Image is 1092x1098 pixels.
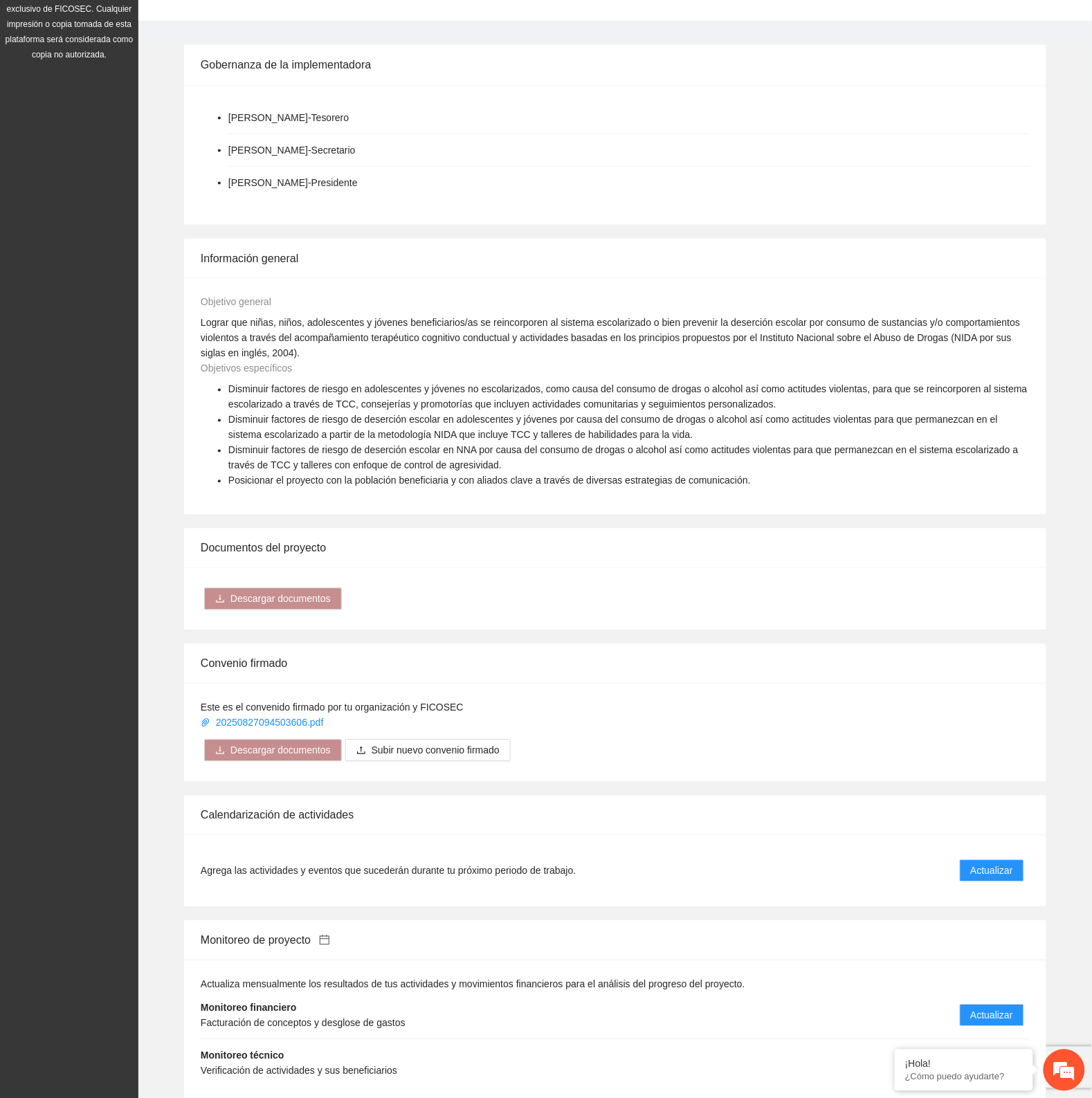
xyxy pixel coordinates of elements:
[228,110,349,125] li: [PERSON_NAME] - Tesorero
[201,702,464,713] span: Este es el convenido firmado por tu organización y FICOSEC
[201,717,326,729] a: 20250827094503606.pdf
[345,740,511,762] button: uploadSubir nuevo convenio firmado
[230,743,331,758] span: Descargar documentos
[971,1008,1013,1023] span: Actualizar
[971,863,1013,879] span: Actualizar
[905,1059,1023,1070] div: ¡Hola!
[201,1050,284,1061] strong: Monitoreo técnico
[372,743,500,758] span: Subir nuevo convenio firmado
[319,935,330,946] span: calendar
[201,796,1030,835] div: Calendarización de actividades
[201,718,210,728] span: paper-clip
[201,45,1030,84] div: Gobernanza de la implementadora
[204,588,342,610] button: downloadDescargar documentos
[201,979,745,990] span: Actualiza mensualmente los resultados de tus actividades y movimientos financieros para el anális...
[228,414,998,441] span: Disminuir factores de riesgo de deserción escolar en adolescentes y jóvenes por causa del consumo...
[356,746,366,757] span: upload
[215,594,225,605] span: download
[201,644,1030,684] div: Convenio firmado
[201,363,292,374] span: Objetivos específicos
[228,475,751,486] span: Posicionar el proyecto con la población beneficiaria y con aliados clave a través de diversas est...
[311,935,330,946] a: calendar
[228,384,1028,410] span: Disminuir factores de riesgo en adolescentes y jóvenes no escolarizados, como causa del consumo d...
[228,175,358,190] li: [PERSON_NAME] - Presidente
[201,1018,406,1029] span: Facturación de conceptos y desglose de gastos
[7,378,264,426] textarea: Escriba su mensaje y pulse “Intro”
[960,1005,1024,1027] button: Actualizar
[228,445,1019,471] span: Disminuir factores de riesgo de deserción escolar en NNA por causa del consumo de drogas o alcoho...
[201,921,1030,960] div: Monitoreo de proyecto
[201,318,1020,359] span: Lograr que niñas, niños, adolescentes y jóvenes beneficiarios/as se reincorporen al sistema escol...
[201,863,576,879] span: Agrega las actividades y eventos que sucederán durante tu próximo periodo de trabajo.
[228,143,356,158] li: [PERSON_NAME] - Secretario
[201,1003,296,1014] strong: Monitoreo financiero
[230,592,331,607] span: Descargar documentos
[201,1065,397,1077] span: Verificación de actividades y sus beneficiarios
[227,7,260,40] div: Minimizar ventana de chat en vivo
[72,71,233,89] div: Chatee con nosotros ahora
[201,529,1030,568] div: Documentos del proyecto
[215,746,225,757] span: download
[201,239,1030,278] div: Información general
[905,1072,1023,1082] p: ¿Cómo puedo ayudarte?
[201,297,271,308] span: Objetivo general
[345,745,511,756] span: uploadSubir nuevo convenio firmado
[80,185,191,324] span: Estamos en línea.
[960,860,1024,882] button: Actualizar
[204,740,342,762] button: downloadDescargar documentos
